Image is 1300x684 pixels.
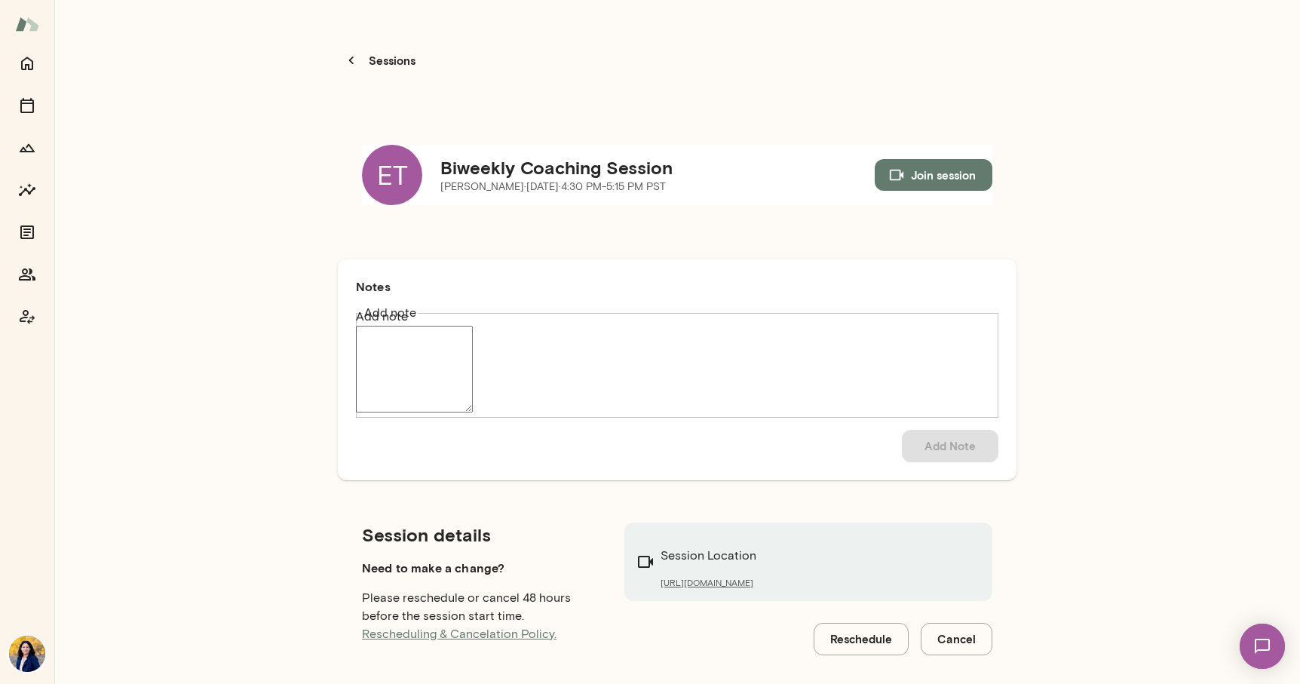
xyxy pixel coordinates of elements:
[362,589,600,643] p: Please reschedule or cancel 48 hours before the session start time.
[15,10,39,38] img: Mento
[362,627,556,641] a: Rescheduling & Cancelation Policy.
[12,217,42,247] button: Documents
[814,623,909,655] button: Reschedule
[875,159,992,191] button: Join session
[12,90,42,121] button: Sessions
[12,175,42,205] button: Insights
[338,33,424,87] button: Sessions
[366,51,415,70] p: Sessions
[12,302,42,332] button: Coach app
[440,155,673,179] h5: Biweekly Coaching Session
[356,278,998,296] h6: Notes
[661,547,756,565] p: Session Location
[12,48,42,78] button: Home
[12,259,42,290] button: Members
[356,308,998,326] label: Add note
[362,523,600,547] h5: Session details
[661,577,756,589] a: [URL][DOMAIN_NAME]
[9,636,45,672] img: Jaya Jaware
[362,145,422,205] div: ET
[362,559,600,577] h6: Need to make a change?
[921,623,992,655] button: Cancel
[12,133,42,163] button: Growth Plan
[440,179,673,195] p: [PERSON_NAME] · [DATE] · 4:30 PM-5:15 PM PST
